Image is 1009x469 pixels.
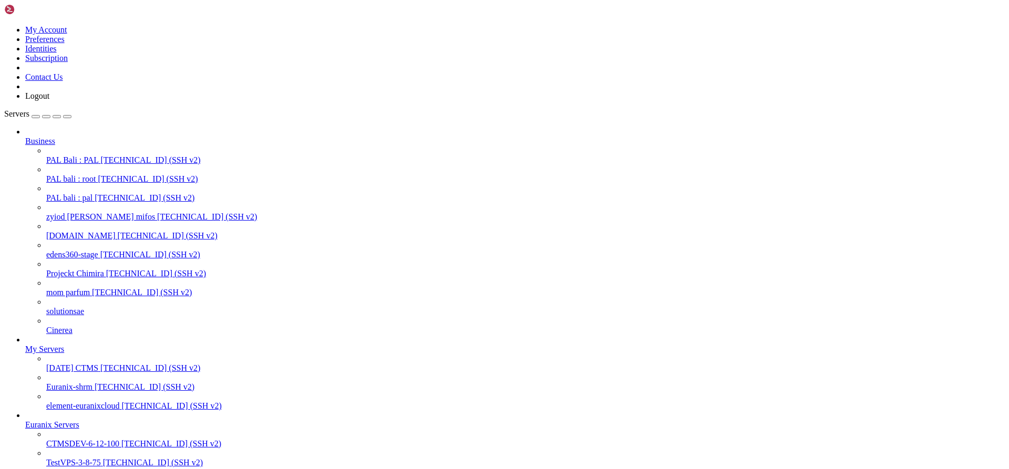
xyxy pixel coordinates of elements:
span: [TECHNICAL_ID] (SSH v2) [122,401,222,410]
a: PAL Bali : PAL [TECHNICAL_ID] (SSH v2) [46,155,1005,165]
span: [TECHNICAL_ID] (SSH v2) [106,269,206,278]
a: Cinerea [46,326,1005,335]
a: Identities [25,44,57,53]
span: [DATE] CTMS [46,363,98,372]
span: Business [25,137,55,145]
li: CTMSDEV-6-12-100 [TECHNICAL_ID] (SSH v2) [46,430,1005,449]
li: mom parfum [TECHNICAL_ID] (SSH v2) [46,278,1005,297]
li: PAL Bali : PAL [TECHNICAL_ID] (SSH v2) [46,146,1005,165]
a: Logout [25,91,49,100]
a: Euranix Servers [25,420,1005,430]
span: mom parfum [46,288,90,297]
span: [TECHNICAL_ID] (SSH v2) [92,288,192,297]
span: CTMSDEV-6-12-100 [46,439,119,448]
li: element-euranixcloud [TECHNICAL_ID] (SSH v2) [46,392,1005,411]
span: edens360-stage [46,250,98,259]
li: edens360-stage [TECHNICAL_ID] (SSH v2) [46,241,1005,259]
li: TestVPS-3-8-75 [TECHNICAL_ID] (SSH v2) [46,449,1005,467]
li: PAL bali : root [TECHNICAL_ID] (SSH v2) [46,165,1005,184]
span: [TECHNICAL_ID] (SSH v2) [118,231,218,240]
span: Euranix-shrm [46,382,92,391]
span: [TECHNICAL_ID] (SSH v2) [98,174,198,183]
li: Projeckt Chimira [TECHNICAL_ID] (SSH v2) [46,259,1005,278]
span: [TECHNICAL_ID] (SSH v2) [100,363,200,372]
a: TestVPS-3-8-75 [TECHNICAL_ID] (SSH v2) [46,458,1005,467]
li: PAL bali : pal [TECHNICAL_ID] (SSH v2) [46,184,1005,203]
span: PAL bali : pal [46,193,92,202]
li: Euranix Servers [25,411,1005,467]
li: Cinerea [46,316,1005,335]
a: Servers [4,109,71,118]
a: Contact Us [25,72,63,81]
li: My Servers [25,335,1005,411]
a: Subscription [25,54,68,62]
a: [DATE] CTMS [TECHNICAL_ID] (SSH v2) [46,363,1005,373]
span: [TECHNICAL_ID] (SSH v2) [103,458,203,467]
span: Euranix Servers [25,420,79,429]
span: Cinerea [46,326,73,335]
a: element-euranixcloud [TECHNICAL_ID] (SSH v2) [46,401,1005,411]
span: zyiod [PERSON_NAME] mifos [46,212,155,221]
span: My Servers [25,345,64,353]
li: solutionsae [46,297,1005,316]
span: [TECHNICAL_ID] (SSH v2) [121,439,221,448]
a: Preferences [25,35,65,44]
span: [TECHNICAL_ID] (SSH v2) [100,155,200,164]
li: Euranix-shrm [TECHNICAL_ID] (SSH v2) [46,373,1005,392]
span: solutionsae [46,307,84,316]
span: [TECHNICAL_ID] (SSH v2) [95,382,194,391]
span: Servers [4,109,29,118]
a: edens360-stage [TECHNICAL_ID] (SSH v2) [46,250,1005,259]
li: Business [25,127,1005,335]
a: PAL bali : root [TECHNICAL_ID] (SSH v2) [46,174,1005,184]
li: zyiod [PERSON_NAME] mifos [TECHNICAL_ID] (SSH v2) [46,203,1005,222]
a: My Account [25,25,67,34]
a: PAL bali : pal [TECHNICAL_ID] (SSH v2) [46,193,1005,203]
a: Euranix-shrm [TECHNICAL_ID] (SSH v2) [46,382,1005,392]
a: zyiod [PERSON_NAME] mifos [TECHNICAL_ID] (SSH v2) [46,212,1005,222]
a: [DOMAIN_NAME] [TECHNICAL_ID] (SSH v2) [46,231,1005,241]
span: [TECHNICAL_ID] (SSH v2) [95,193,194,202]
span: [TECHNICAL_ID] (SSH v2) [100,250,200,259]
span: Projeckt Chimira [46,269,104,278]
a: solutionsae [46,307,1005,316]
li: [DATE] CTMS [TECHNICAL_ID] (SSH v2) [46,354,1005,373]
a: mom parfum [TECHNICAL_ID] (SSH v2) [46,288,1005,297]
span: TestVPS-3-8-75 [46,458,101,467]
a: Projeckt Chimira [TECHNICAL_ID] (SSH v2) [46,269,1005,278]
a: Business [25,137,1005,146]
a: CTMSDEV-6-12-100 [TECHNICAL_ID] (SSH v2) [46,439,1005,449]
a: My Servers [25,345,1005,354]
span: PAL bali : root [46,174,96,183]
span: [DOMAIN_NAME] [46,231,116,240]
span: [TECHNICAL_ID] (SSH v2) [157,212,257,221]
span: PAL Bali : PAL [46,155,98,164]
span: element-euranixcloud [46,401,120,410]
li: [DOMAIN_NAME] [TECHNICAL_ID] (SSH v2) [46,222,1005,241]
img: Shellngn [4,4,65,15]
